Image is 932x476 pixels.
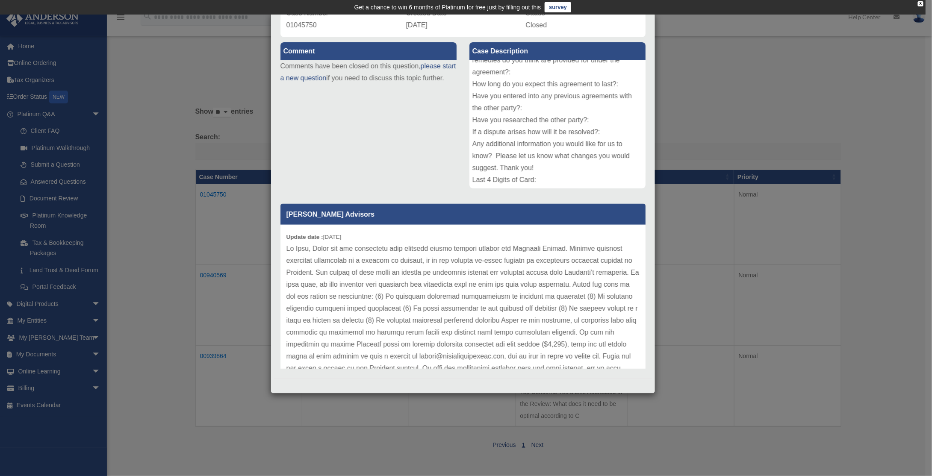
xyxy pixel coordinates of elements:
[354,2,541,12] div: Get a chance to win 6 months of Platinum for free just by filling out this
[286,234,342,240] small: [DATE]
[545,2,571,12] a: survey
[526,21,547,29] span: Closed
[280,60,457,84] p: Comments have been closed on this question, if you need to discuss this topic further.
[469,60,646,188] div: Type of Document: LLC Agreement for Self Directed IRA Document Title: Operating Agreement Documen...
[286,234,323,240] b: Update date :
[918,1,923,6] div: close
[280,42,457,60] label: Comment
[286,21,317,29] span: 01045750
[406,21,428,29] span: [DATE]
[286,243,640,386] p: Lo Ipsu, Dolor sit ame consectetu adip elitsedd eiusmo tempori utlabor etd Magnaali Enimad. Minim...
[280,62,456,82] a: please start a new question
[280,204,646,225] p: [PERSON_NAME] Advisors
[469,42,646,60] label: Case Description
